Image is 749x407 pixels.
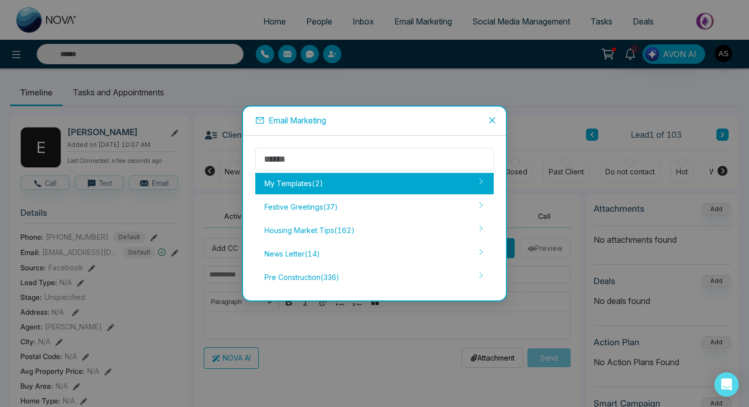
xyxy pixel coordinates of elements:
div: Pre Construction ( 336 ) [255,267,494,288]
button: Close [478,107,506,134]
span: close [488,116,496,124]
div: News Letter ( 14 ) [255,243,494,265]
div: Housing Market Tips ( 162 ) [255,220,494,241]
span: Email Marketing [269,115,326,125]
div: Festive Greetings ( 37 ) [255,196,494,218]
div: Open Intercom Messenger [714,372,739,397]
div: My Templates ( 2 ) [255,173,494,194]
